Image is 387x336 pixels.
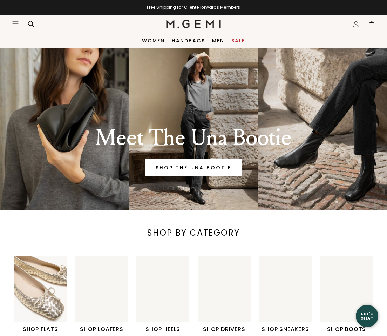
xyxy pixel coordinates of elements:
[63,125,324,150] div: Meet The Una Bootie
[259,256,320,334] div: 5 / 6
[14,325,67,334] h1: SHOP FLATS
[259,256,312,334] a: SHOP SNEAKERS
[198,325,251,334] h1: SHOP DRIVERS
[14,256,75,334] div: 1 / 6
[145,227,242,238] div: SHOP BY CATEGORY
[231,38,245,43] a: Sale
[136,325,189,334] h1: SHOP HEELS
[320,256,381,334] div: 6 / 6
[75,256,137,334] div: 2 / 6
[320,256,373,334] a: SHOP BOOTS
[172,38,205,43] a: Handbags
[136,256,198,334] div: 3 / 6
[356,311,378,320] div: Let's Chat
[198,256,259,334] div: 4 / 6
[320,325,373,334] h1: SHOP BOOTS
[259,325,312,334] h1: SHOP SNEAKERS
[136,256,189,334] a: SHOP HEELS
[166,20,221,28] img: M.Gemi
[212,38,224,43] a: Men
[145,159,242,176] a: Banner primary button
[142,38,165,43] a: Women
[12,20,19,27] button: Open site menu
[75,325,128,334] h1: SHOP LOAFERS
[75,256,128,334] a: SHOP LOAFERS
[198,256,251,334] a: SHOP DRIVERS
[14,256,67,334] a: SHOP FLATS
